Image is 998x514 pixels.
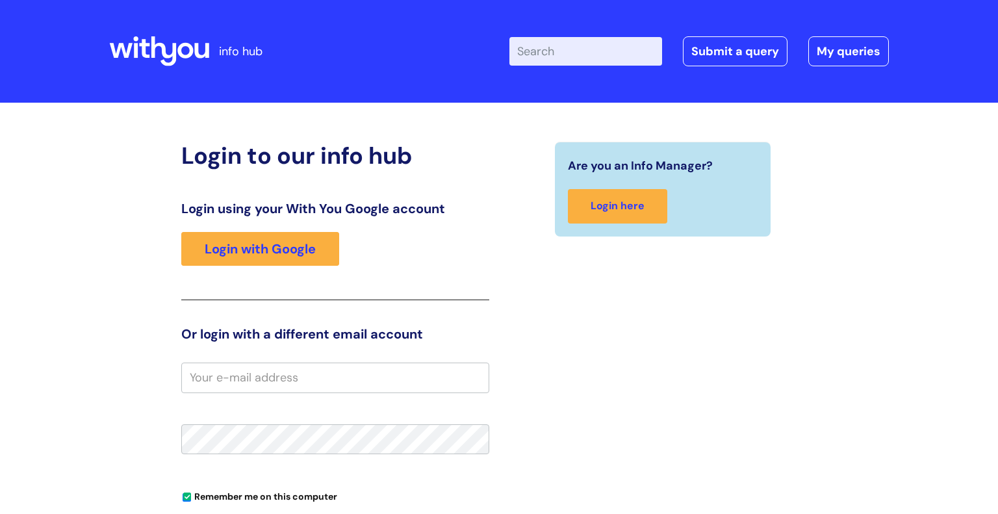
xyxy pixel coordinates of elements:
input: Remember me on this computer [183,493,191,502]
a: Login here [568,189,667,224]
input: Your e-mail address [181,363,489,392]
h3: Or login with a different email account [181,326,489,342]
span: Are you an Info Manager? [568,155,713,176]
p: info hub [219,41,262,62]
input: Search [509,37,662,66]
a: My queries [808,36,889,66]
div: You can uncheck this option if you're logging in from a shared device [181,485,489,506]
a: Submit a query [683,36,787,66]
label: Remember me on this computer [181,488,337,502]
a: Login with Google [181,232,339,266]
h2: Login to our info hub [181,142,489,170]
h3: Login using your With You Google account [181,201,489,216]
